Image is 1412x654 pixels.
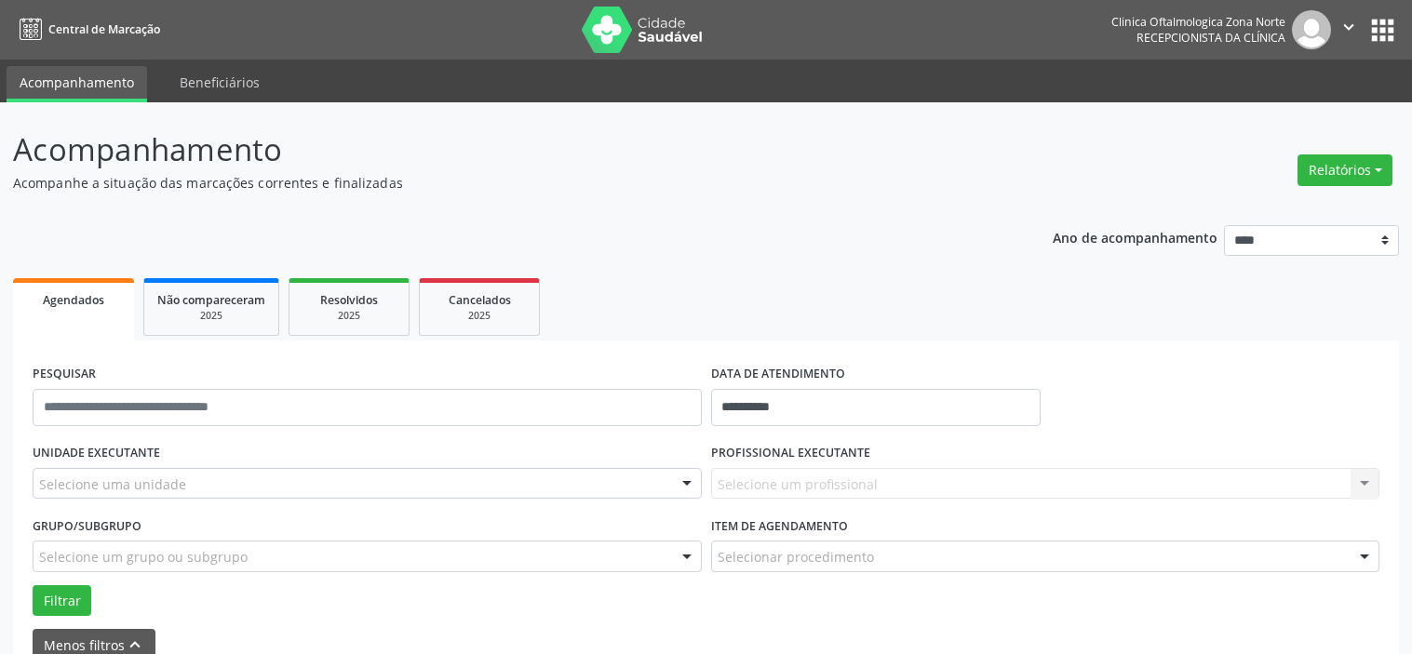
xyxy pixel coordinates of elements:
label: Item de agendamento [711,512,848,541]
p: Acompanhamento [13,127,983,173]
div: Clinica Oftalmologica Zona Norte [1111,14,1285,30]
span: Selecione uma unidade [39,474,186,494]
label: DATA DE ATENDIMENTO [711,360,845,389]
div: 2025 [157,309,265,323]
button: Relatórios [1298,154,1392,186]
span: Resolvidos [320,292,378,308]
span: Selecionar procedimento [718,547,874,567]
span: Central de Marcação [48,21,160,37]
label: Grupo/Subgrupo [33,512,141,541]
span: Não compareceram [157,292,265,308]
label: UNIDADE EXECUTANTE [33,439,160,468]
span: Selecione um grupo ou subgrupo [39,547,248,567]
a: Beneficiários [167,66,273,99]
label: PESQUISAR [33,360,96,389]
img: img [1292,10,1331,49]
i:  [1338,17,1359,37]
span: Cancelados [449,292,511,308]
button:  [1331,10,1366,49]
span: Recepcionista da clínica [1136,30,1285,46]
p: Acompanhe a situação das marcações correntes e finalizadas [13,173,983,193]
button: Filtrar [33,585,91,617]
p: Ano de acompanhamento [1053,225,1217,248]
a: Central de Marcação [13,14,160,45]
label: PROFISSIONAL EXECUTANTE [711,439,870,468]
button: apps [1366,14,1399,47]
div: 2025 [303,309,396,323]
div: 2025 [433,309,526,323]
a: Acompanhamento [7,66,147,102]
span: Agendados [43,292,104,308]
